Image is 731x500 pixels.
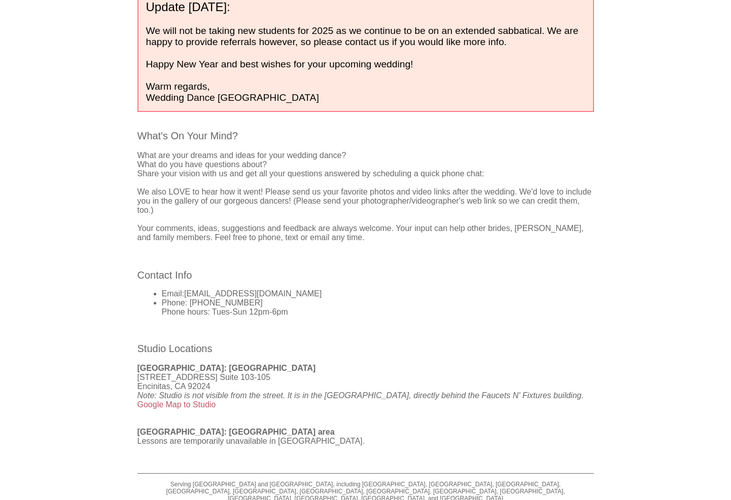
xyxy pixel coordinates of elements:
p: Lessons are temporarily unavailable in [GEOGRAPHIC_DATA]. [137,437,594,446]
p: [STREET_ADDRESS] Suite 103-105 Encinitas, CA 92024 [137,373,594,409]
h3: What's On Your Mind? [137,130,594,142]
a: Google Map to Studio [137,400,216,409]
h3: Studio Locations [137,343,594,355]
p: We also LOVE to hear how it went! Please send us your favorite photos and video links after the w... [137,187,594,215]
p: We will not be taking new students for 2025 as we continue to be on an extended sabbatical. We ar... [146,25,585,48]
h3: Contact Info [137,270,594,281]
em: Note: Studio is not visible from the street. It is in the [GEOGRAPHIC_DATA], directly behind the ... [137,391,584,400]
li: Phone hours: Tues-Sun 12pm-6pm [162,298,570,317]
a: [EMAIL_ADDRESS][DOMAIN_NAME] [184,289,322,298]
li: Email: [162,289,570,298]
h4: [GEOGRAPHIC_DATA]: [GEOGRAPHIC_DATA] area [137,428,594,437]
p: What are your dreams and ideas for your wedding dance? What do you have questions about? Share yo... [137,151,594,178]
p: Happy New Year and best wishes for your upcoming wedding! [146,59,585,70]
a: Phone: [PHONE_NUMBER] [162,298,263,307]
p: Wedding Dance [GEOGRAPHIC_DATA] [146,92,585,103]
p: Your comments, ideas, suggestions and feedback are always welcome. Your input can help other brid... [137,224,594,242]
h4: [GEOGRAPHIC_DATA]: [GEOGRAPHIC_DATA] [137,364,594,373]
